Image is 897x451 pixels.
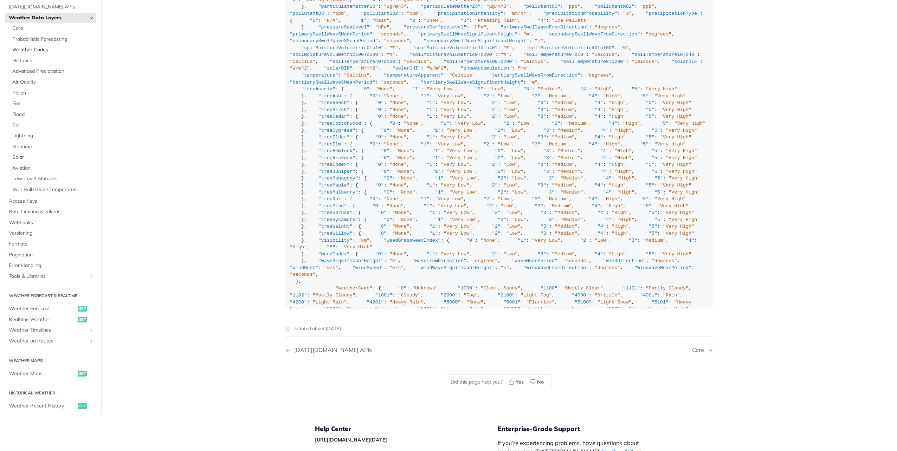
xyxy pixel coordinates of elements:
[409,18,418,23] span: "2"
[589,93,597,99] span: "4"
[489,73,580,78] span: "tertiarySwellWaveFromDirection"
[301,86,335,92] span: "treeAcacia"
[384,73,444,78] span: "temperatureApparent"
[324,18,338,23] span: "N/A"
[543,148,552,153] span: "3"
[9,327,87,334] span: Weather Timelines
[595,86,612,92] span: "High"
[495,148,503,153] span: "2"
[9,55,96,66] a: Historical
[623,121,640,126] span: "High"
[441,107,469,112] span: "Very Low"
[12,100,94,107] span: Fire
[632,86,640,92] span: "5"
[9,262,94,269] span: Error Handling
[12,36,94,43] span: Probabilistic Forecasting
[12,176,94,183] span: Low-Level Altitudes
[404,59,430,64] span: "Celcius"
[9,230,94,237] span: Versioning
[5,217,96,228] a: Webhooks
[330,59,398,64] span: "soilTemperature40To100"
[546,142,569,147] span: "Medium"
[498,93,512,99] span: "Low"
[9,142,96,152] a: Maritime
[537,100,546,105] span: "3"
[426,66,446,71] span: "W/m^2"
[290,80,375,85] span: "tertiarySwellWaveSMeanPeriod"
[475,18,518,23] span: "Freezing Rain"
[12,143,94,150] span: Maritime
[486,4,509,9] span: "μg/m^3"
[395,155,412,161] span: "None"
[421,4,480,9] span: "particulateMatter25"
[12,68,94,75] span: Advanced Precipitation
[580,86,589,92] span: "4"
[9,370,76,377] span: Weather Maps
[614,128,632,133] span: "High"
[489,107,498,112] span: "2"
[412,86,421,92] span: "1"
[9,338,87,345] span: Weather on Routes
[310,18,318,23] span: "0"
[603,93,620,99] span: "High"
[5,239,96,249] a: Formats
[592,52,617,57] span: "Celcius"
[290,66,310,71] span: "W/m^2"
[595,100,603,105] span: "4"
[489,114,498,119] span: "2"
[361,11,401,16] span: "pollutantSO2"
[523,86,532,92] span: "3"
[89,15,94,21] button: Hide subpages for Weather Data Layers
[526,45,614,51] span: "soilMoistureVolumetric40To100"
[9,219,94,226] span: Webhooks
[552,18,589,23] span: "Ice Pellets"
[503,121,512,126] span: "2"
[9,241,94,248] span: Formats
[5,260,96,271] a: Error Handling
[495,128,503,133] span: "2"
[12,154,94,161] span: Solar
[9,131,96,141] a: Lightning
[566,4,580,9] span: "ppb"
[375,100,384,105] span: "0"
[9,23,96,34] a: Core
[609,114,626,119] span: "High"
[503,114,518,119] span: "Low"
[421,80,523,85] span: "tertiarySwellWaveSignificantHeight"
[444,59,515,64] span: "soilTemperature100To200"
[660,121,669,126] span: "5"
[318,135,350,140] span: "treeElder"
[5,2,96,12] a: [DATE][DOMAIN_NAME] APIs
[389,135,407,140] span: "None"
[318,107,350,112] span: "treeBirch"
[318,100,350,105] span: "treeBeech"
[516,378,524,386] span: Yes
[426,107,435,112] span: "1"
[375,107,384,112] span: "0"
[441,100,469,105] span: "Very Low"
[12,111,94,118] span: Flood
[5,304,96,314] a: Weather Forecastget
[552,100,575,105] span: "Medium"
[509,128,523,133] span: "Low"
[660,107,691,112] span: "Very High"
[9,198,94,205] span: Access Keys
[523,4,560,9] span: "pollutantCO"
[589,142,597,147] span: "4"
[395,148,412,153] span: "None"
[518,121,532,126] span: "Low"
[381,148,389,153] span: "0"
[537,114,546,119] span: "3"
[546,32,640,37] span: "secondarySwellWaveFromDirection"
[318,25,370,30] span: "pressureSeaLevel"
[12,90,94,97] span: Pollen
[358,66,378,71] span: "W/m^2"
[489,86,504,92] span: "Low"
[12,57,94,64] span: Historical
[78,306,87,312] span: get
[358,18,367,23] span: "1"
[652,148,660,153] span: "5"
[5,368,96,379] a: Weather Mapsget
[12,25,94,32] span: Core
[9,120,96,131] a: Soil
